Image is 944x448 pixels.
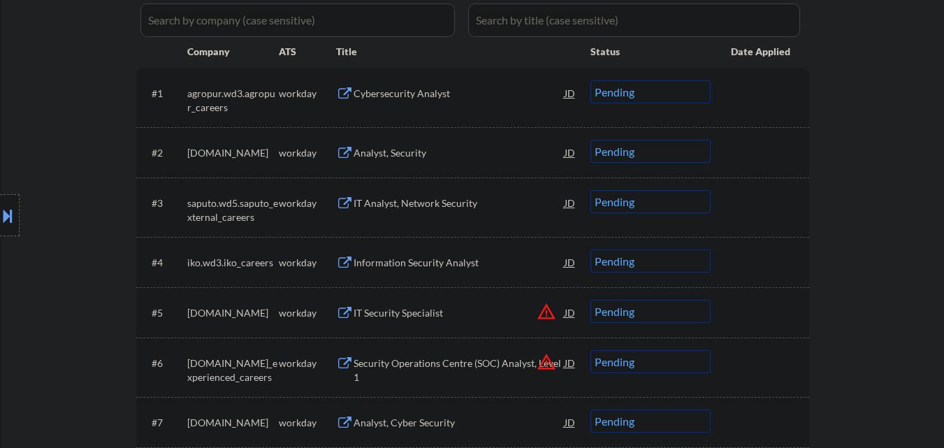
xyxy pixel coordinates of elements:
[279,87,336,101] div: workday
[279,306,336,320] div: workday
[187,416,279,430] div: [DOMAIN_NAME]
[187,356,279,384] div: [DOMAIN_NAME]_experienced_careers
[537,302,556,321] button: warning_amber
[354,146,565,160] div: Analyst, Security
[279,416,336,430] div: workday
[563,190,577,215] div: JD
[354,196,565,210] div: IT Analyst, Network Security
[354,356,565,384] div: Security Operations Centre (SOC) Analyst, Level 1
[731,45,792,59] div: Date Applied
[563,250,577,275] div: JD
[563,410,577,435] div: JD
[590,38,711,64] div: Status
[563,140,577,165] div: JD
[140,3,455,37] input: Search by company (case sensitive)
[354,416,565,430] div: Analyst, Cyber Security
[336,45,577,59] div: Title
[279,356,336,370] div: workday
[187,45,279,59] div: Company
[537,352,556,372] button: warning_amber
[279,196,336,210] div: workday
[152,356,176,370] div: #6
[563,350,577,375] div: JD
[279,256,336,270] div: workday
[563,300,577,325] div: JD
[279,146,336,160] div: workday
[354,87,565,101] div: Cybersecurity Analyst
[563,80,577,106] div: JD
[468,3,800,37] input: Search by title (case sensitive)
[152,416,176,430] div: #7
[279,45,336,59] div: ATS
[354,306,565,320] div: IT Security Specialist
[354,256,565,270] div: Information Security Analyst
